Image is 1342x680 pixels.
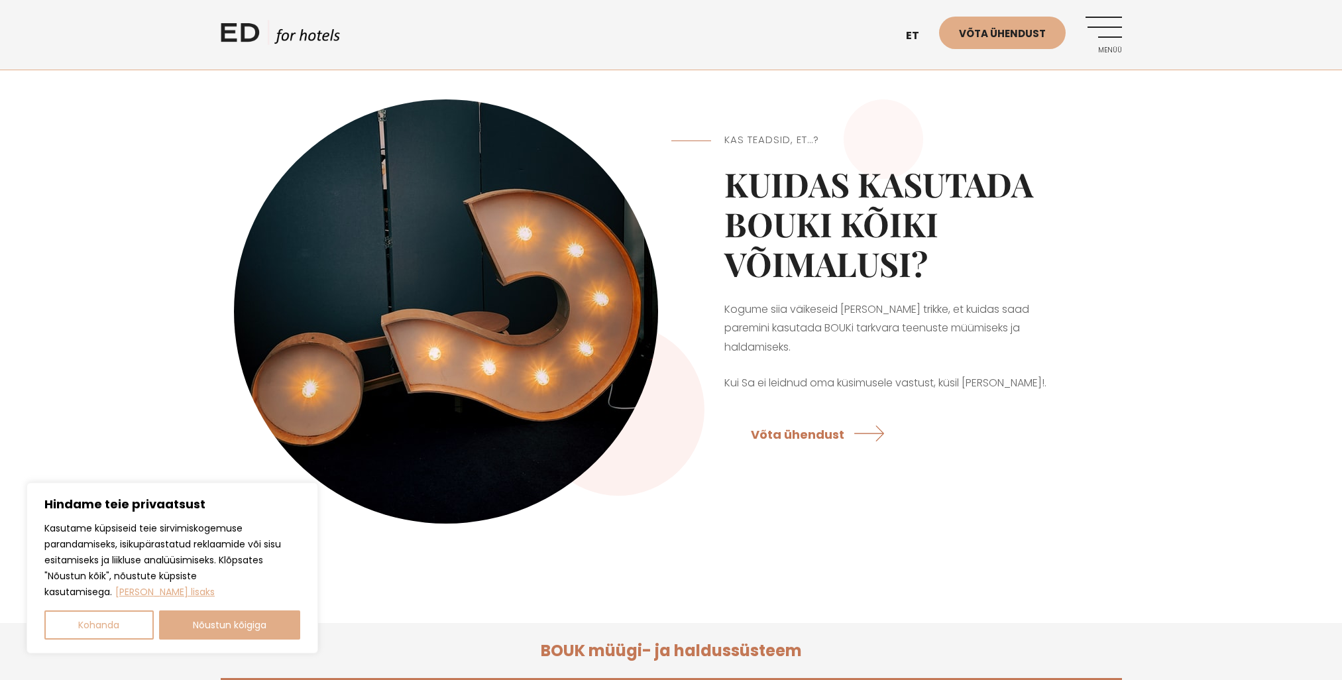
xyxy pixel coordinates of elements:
a: et [899,20,939,52]
button: Kohanda [44,610,154,640]
p: Kui Sa ei leidnud oma küsimusele vastust, küsil [PERSON_NAME]!. [724,374,1069,393]
a: Võta ühendust [751,416,891,451]
li: BOUK müügi- ja haldussüsteem [221,623,1122,680]
h2: Kuidas kasutada BOUKi kõiki võimalusi? [724,164,1069,284]
a: Võta ühendust [939,17,1066,49]
img: KKK [234,99,658,524]
button: Nõustun kõigiga [159,610,301,640]
p: Kogume siia väikeseid [PERSON_NAME] trikke, et kuidas saad paremini kasutada BOUKi tarkvara teenu... [724,300,1069,357]
span: Menüü [1086,46,1122,54]
p: Kasutame küpsiseid teie sirvimiskogemuse parandamiseks, isikupärastatud reklaamide või sisu esita... [44,520,300,600]
a: ED HOTELS [221,20,340,53]
a: Loe lisaks [115,585,215,599]
h5: Kas teadsid, et…? [724,133,1069,148]
p: Hindame teie privaatsust [44,496,300,512]
a: Menüü [1086,17,1122,53]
